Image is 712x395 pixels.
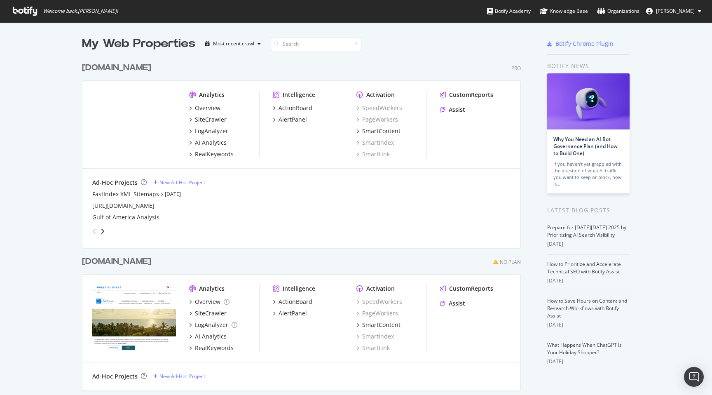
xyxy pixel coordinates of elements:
div: LogAnalyzer [195,321,228,329]
div: SiteCrawler [195,115,227,124]
div: ActionBoard [279,104,312,112]
div: angle-right [100,227,105,235]
a: CustomReports [440,284,493,293]
img: hyatt.com [92,91,176,158]
div: Botify Academy [487,7,531,15]
a: [DATE] [165,190,181,197]
a: Botify Chrome Plugin [547,40,614,48]
a: LogAnalyzer [189,127,228,135]
a: Gulf of America Analysis [92,213,159,221]
span: Welcome back, [PERSON_NAME] ! [43,8,118,14]
a: SiteCrawler [189,115,227,124]
div: Overview [195,104,220,112]
div: angle-left [89,225,100,238]
div: [DATE] [547,277,630,284]
input: Search [271,37,361,51]
button: Most recent crawl [202,37,264,50]
span: Joyce Lee [656,7,695,14]
img: hyattinclusivecollection.com [92,284,176,351]
a: CustomReports [440,91,493,99]
a: SmartLink [356,344,390,352]
a: New Ad-Hoc Project [153,179,205,186]
div: Intelligence [283,91,315,99]
div: AlertPanel [279,309,307,317]
a: ActionBoard [273,298,312,306]
a: SmartIndex [356,332,394,341]
button: [PERSON_NAME] [639,5,708,18]
a: How to Prioritize and Accelerate Technical SEO with Botify Assist [547,261,621,275]
div: Overview [195,298,220,306]
div: My Web Properties [82,35,195,52]
div: [DATE] [547,240,630,248]
a: New Ad-Hoc Project [153,373,205,380]
div: Latest Blog Posts [547,206,630,215]
div: Botify Chrome Plugin [555,40,614,48]
a: [DOMAIN_NAME] [82,256,155,268]
div: CustomReports [449,91,493,99]
div: Botify news [547,61,630,71]
div: [DOMAIN_NAME] [82,256,151,268]
div: Knowledge Base [540,7,588,15]
img: Why You Need an AI Bot Governance Plan (and How to Build One) [547,73,630,129]
div: Activation [366,91,395,99]
div: New Ad-Hoc Project [159,373,205,380]
div: Open Intercom Messenger [684,367,704,387]
a: ActionBoard [273,104,312,112]
div: No Plan [500,259,521,266]
div: [DATE] [547,321,630,329]
a: How to Save Hours on Content and Research Workflows with Botify Assist [547,297,627,319]
div: Most recent crawl [213,41,254,46]
a: What Happens When ChatGPT Is Your Holiday Shopper? [547,341,622,356]
a: LogAnalyzer [189,321,237,329]
div: SmartContent [362,127,400,135]
div: Intelligence [283,284,315,293]
div: Activation [366,284,395,293]
div: SmartContent [362,321,400,329]
div: AI Analytics [195,332,227,341]
a: PageWorkers [356,115,398,124]
div: Pro [511,65,521,72]
a: [URL][DOMAIN_NAME] [92,202,155,210]
a: Why You Need an AI Bot Governance Plan (and How to Build One) [553,136,618,157]
div: Ad-Hoc Projects [92,179,138,187]
div: Analytics [199,91,225,99]
a: Prepare for [DATE][DATE] 2025 by Prioritizing AI Search Visibility [547,224,626,238]
a: SiteCrawler [189,309,227,317]
a: SmartContent [356,321,400,329]
a: [DOMAIN_NAME] [82,62,155,74]
a: AlertPanel [273,115,307,124]
div: Assist [449,106,465,114]
a: RealKeywords [189,344,234,352]
a: AI Analytics [189,332,227,341]
div: RealKeywords [195,150,234,158]
a: Overview [189,298,230,306]
div: LogAnalyzer [195,127,228,135]
div: Assist [449,299,465,308]
div: [DATE] [547,358,630,365]
a: Assist [440,299,465,308]
a: Overview [189,104,220,112]
a: SpeedWorkers [356,104,402,112]
a: SmartIndex [356,139,394,147]
a: FastIndex XML Sitemaps [92,190,159,198]
div: Ad-Hoc Projects [92,372,138,381]
a: Assist [440,106,465,114]
div: CustomReports [449,284,493,293]
a: SmartLink [356,150,390,158]
a: SpeedWorkers [356,298,402,306]
a: AI Analytics [189,139,227,147]
a: RealKeywords [189,150,234,158]
a: PageWorkers [356,309,398,317]
div: AlertPanel [279,115,307,124]
div: RealKeywords [195,344,234,352]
